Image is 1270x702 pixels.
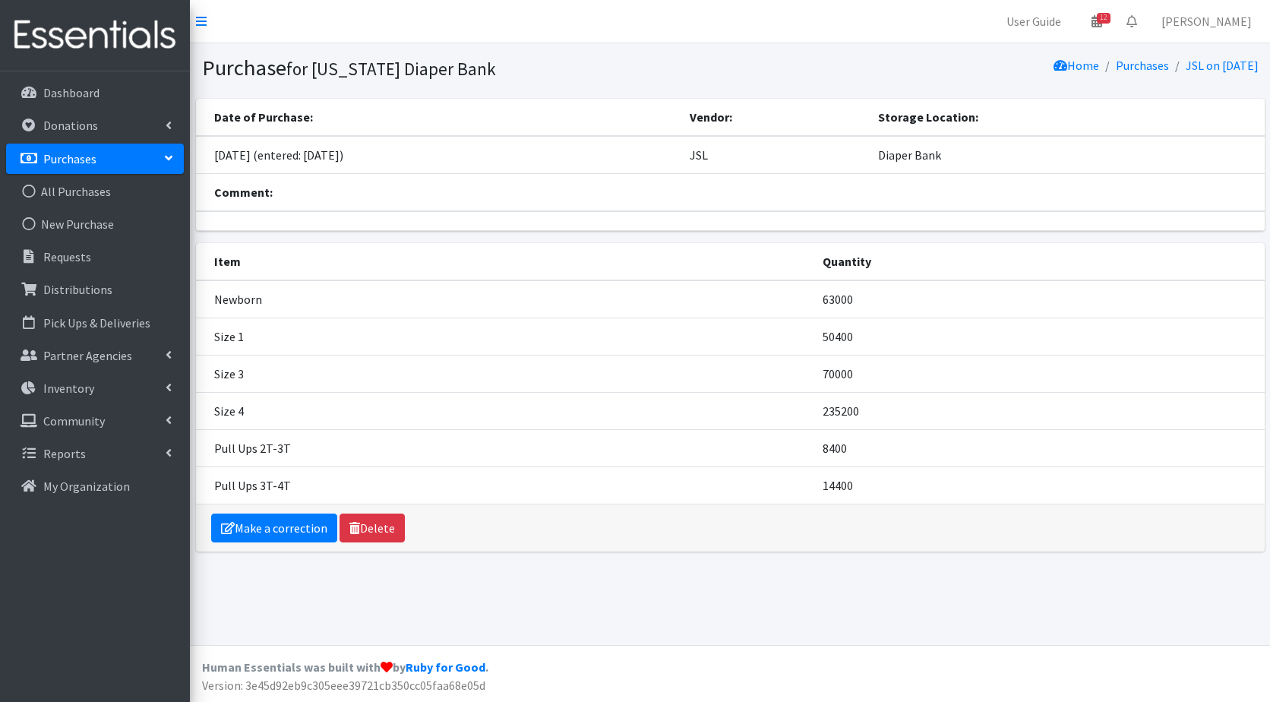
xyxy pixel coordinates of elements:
[6,144,184,174] a: Purchases
[43,118,98,133] p: Donations
[340,514,405,542] a: Delete
[813,466,1265,504] td: 14400
[6,242,184,272] a: Requests
[813,355,1265,392] td: 70000
[681,99,869,136] th: Vendor:
[6,471,184,501] a: My Organization
[196,280,813,318] td: Newborn
[6,438,184,469] a: Reports
[1186,58,1259,73] a: JSL on [DATE]
[43,479,130,494] p: My Organization
[1149,6,1264,36] a: [PERSON_NAME]
[196,392,813,429] td: Size 4
[43,282,112,297] p: Distributions
[202,678,485,693] span: Version: 3e45d92eb9c305eee39721cb350cc05faa68e05d
[202,659,488,675] strong: Human Essentials was built with by .
[43,381,94,396] p: Inventory
[6,340,184,371] a: Partner Agencies
[196,174,1265,211] th: Comment:
[196,429,813,466] td: Pull Ups 2T-3T
[196,99,681,136] th: Date of Purchase:
[1116,58,1169,73] a: Purchases
[6,406,184,436] a: Community
[6,77,184,108] a: Dashboard
[869,99,1265,136] th: Storage Location:
[196,355,813,392] td: Size 3
[211,514,337,542] a: Make a correction
[813,243,1265,280] th: Quantity
[43,315,150,330] p: Pick Ups & Deliveries
[43,249,91,264] p: Requests
[43,85,100,100] p: Dashboard
[43,446,86,461] p: Reports
[6,308,184,338] a: Pick Ups & Deliveries
[43,413,105,428] p: Community
[1097,13,1110,24] span: 12
[869,136,1265,174] td: Diaper Bank
[6,110,184,141] a: Donations
[813,392,1265,429] td: 235200
[202,55,725,81] h1: Purchase
[43,348,132,363] p: Partner Agencies
[994,6,1073,36] a: User Guide
[196,466,813,504] td: Pull Ups 3T-4T
[286,58,496,80] small: for [US_STATE] Diaper Bank
[196,136,681,174] td: [DATE] (entered: [DATE])
[406,659,485,675] a: Ruby for Good
[6,176,184,207] a: All Purchases
[6,373,184,403] a: Inventory
[196,318,813,355] td: Size 1
[196,243,813,280] th: Item
[681,136,869,174] td: JSL
[6,209,184,239] a: New Purchase
[813,318,1265,355] td: 50400
[813,280,1265,318] td: 63000
[813,429,1265,466] td: 8400
[1054,58,1099,73] a: Home
[6,10,184,61] img: HumanEssentials
[43,151,96,166] p: Purchases
[1079,6,1114,36] a: 12
[6,274,184,305] a: Distributions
